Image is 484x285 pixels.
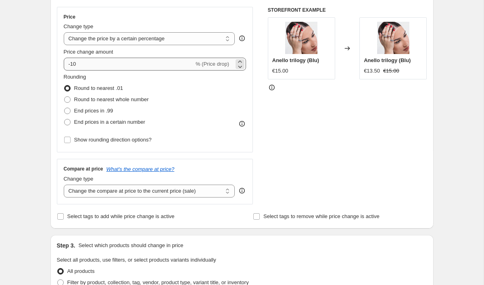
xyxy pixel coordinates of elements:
[106,166,175,172] button: What's the compare at price?
[64,74,86,80] span: Rounding
[64,58,194,71] input: -15
[272,57,319,63] span: Anello trilogy (Blu)
[285,22,317,54] img: 8c3df36d-1b73-4338-93e7-b9b708e0ced2_80x.jpg
[238,187,246,195] div: help
[74,108,113,114] span: End prices in .99
[383,67,399,75] strike: €15.00
[74,85,123,91] span: Round to nearest .01
[272,67,288,75] div: €15.00
[78,241,183,250] p: Select which products should change in price
[67,268,95,274] span: All products
[74,119,145,125] span: End prices in a certain number
[57,257,216,263] span: Select all products, use filters, or select products variants individually
[64,176,94,182] span: Change type
[74,96,149,102] span: Round to nearest whole number
[268,7,427,13] h6: STOREFRONT EXAMPLE
[364,57,411,63] span: Anello trilogy (Blu)
[238,34,246,42] div: help
[67,213,175,219] span: Select tags to add while price change is active
[263,213,380,219] span: Select tags to remove while price change is active
[57,241,75,250] h2: Step 3.
[64,166,103,172] h3: Compare at price
[64,49,113,55] span: Price change amount
[64,14,75,20] h3: Price
[196,61,229,67] span: % (Price drop)
[364,67,380,75] div: €13.50
[377,22,409,54] img: 8c3df36d-1b73-4338-93e7-b9b708e0ced2_80x.jpg
[74,137,152,143] span: Show rounding direction options?
[64,23,94,29] span: Change type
